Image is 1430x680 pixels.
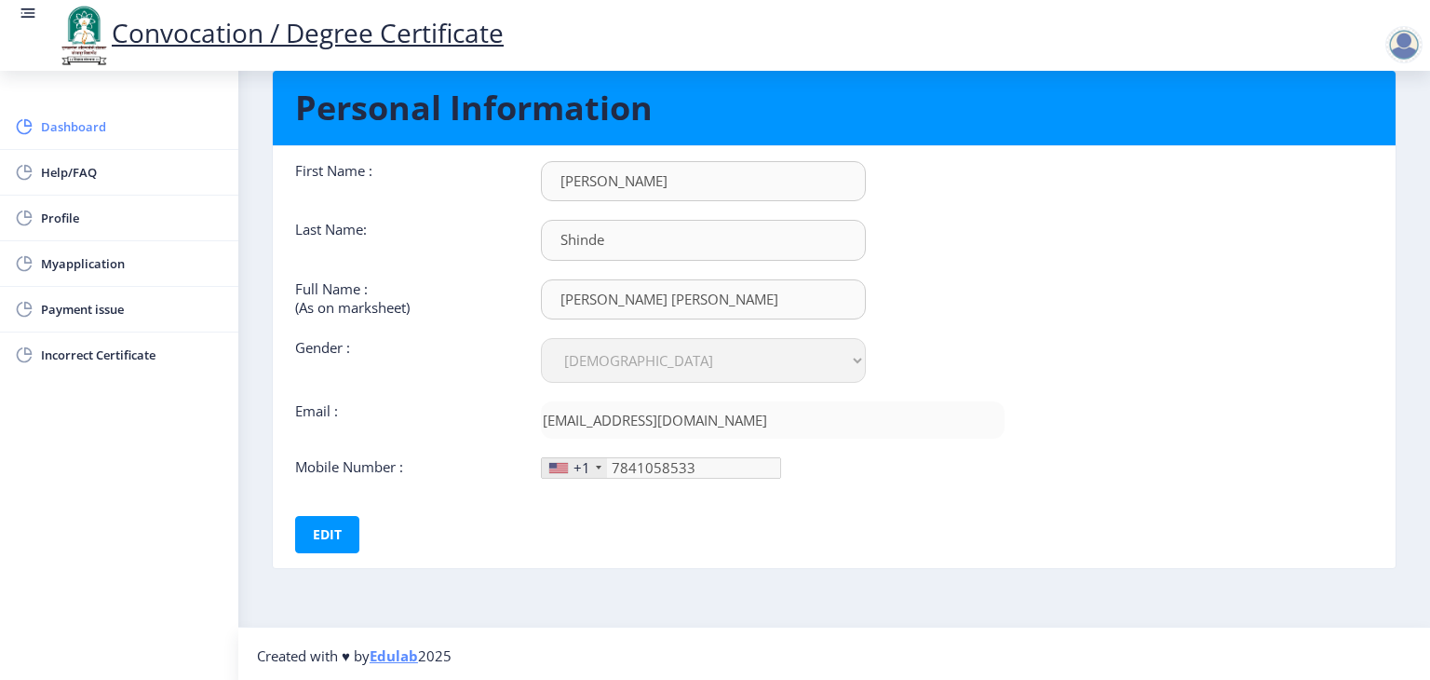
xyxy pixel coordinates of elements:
div: Full Name : (As on marksheet) [281,279,527,320]
div: United States: +1 [542,458,607,478]
span: Dashboard [41,116,223,138]
button: Edit [295,516,359,553]
span: Payment issue [41,298,223,320]
div: First Name : [281,161,527,201]
span: Profile [41,207,223,229]
span: Created with ♥ by 2025 [257,646,452,665]
input: Mobile No [541,457,781,479]
div: Last Name: [281,220,527,260]
div: +1 [573,458,590,477]
div: Email : [281,401,527,439]
span: Myapplication [41,252,223,275]
div: Mobile Number : [281,457,527,479]
span: Incorrect Certificate [41,344,223,366]
img: logo [56,4,112,67]
h1: Personal Information [295,86,1373,130]
a: Edulab [370,646,418,665]
a: Convocation / Degree Certificate [56,15,504,50]
span: Help/FAQ [41,161,223,184]
div: Gender : [281,338,527,383]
